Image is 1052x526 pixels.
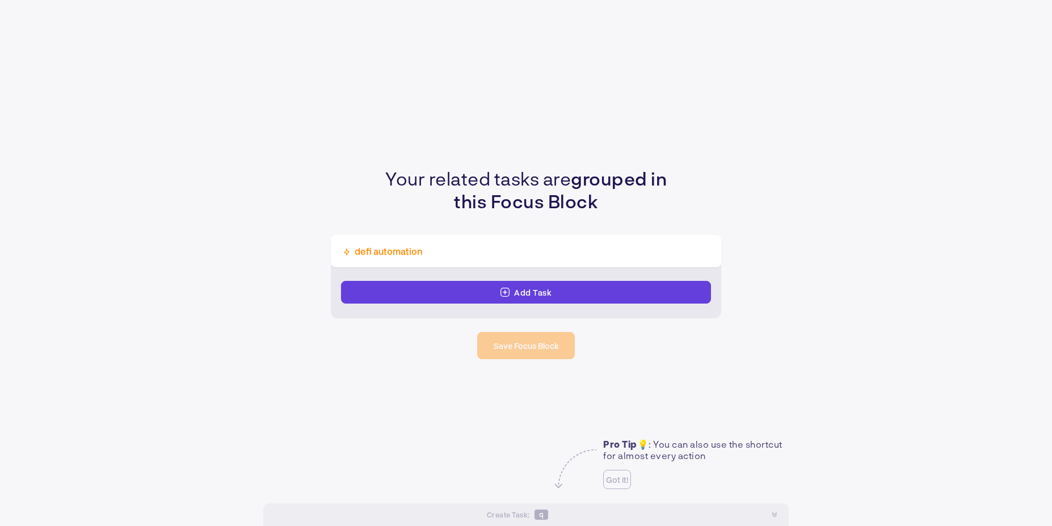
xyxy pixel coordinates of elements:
[554,448,596,490] img: tip
[477,332,575,359] button: Save Focus Block
[385,167,667,212] p: Your related tasks are
[535,510,549,520] span: q
[606,475,629,485] span: Got it!
[603,439,637,449] strong: Pro Tip
[603,439,782,461] span: 💡: You can also use the shortcut for almost every action
[354,245,709,257] input: Name your "Focus block"
[603,470,631,489] button: Got it!
[514,288,552,297] div: Add Task
[494,341,559,351] span: Save Focus Block
[487,511,530,519] span: Create Task :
